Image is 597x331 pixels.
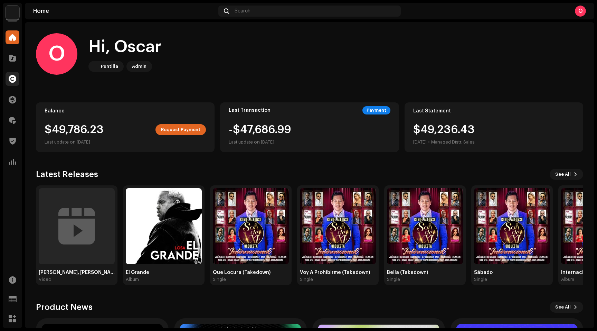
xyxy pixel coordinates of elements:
[126,188,202,264] img: aaeb2668-74f1-4a13-be73-0463f25026be
[229,138,291,146] div: Last update on [DATE]
[555,300,571,314] span: See All
[101,62,118,71] div: Puntilla
[36,33,77,75] div: O
[6,6,19,19] img: a6437e74-8c8e-4f74-a1ce-131745af0155
[132,62,146,71] div: Admin
[45,138,206,146] div: Last update on [DATE]
[90,62,98,71] img: a6437e74-8c8e-4f74-a1ce-131745af0155
[474,277,487,282] div: Single
[387,277,400,282] div: Single
[300,270,376,275] div: Voy A Prohibirme (Takedown)
[431,138,475,146] div: Managed Distr. Sales
[300,277,313,282] div: Single
[36,302,93,313] h3: Product News
[405,102,583,152] re-o-card-value: Last Statement
[550,169,583,180] button: See All
[362,106,390,114] div: Payment
[575,6,586,17] div: O
[33,8,216,14] div: Home
[126,277,139,282] div: Album
[36,102,215,152] re-o-card-value: Balance
[213,277,226,282] div: Single
[550,302,583,313] button: See All
[161,123,200,137] span: Request Payment
[555,167,571,181] span: See All
[413,108,575,114] div: Last Statement
[387,270,463,275] div: Bella (Takedown)
[300,188,376,264] img: d7a559f1-3cb0-4f55-bcd5-c1835d266fb9
[229,108,271,113] div: Last Transaction
[213,188,289,264] img: e1e6889f-7887-468d-8779-d78b027f6245
[39,277,51,282] div: Video
[428,138,430,146] div: •
[561,277,574,282] div: Album
[39,270,115,275] div: [PERSON_NAME], [PERSON_NAME] [Lyric Video]
[126,270,202,275] div: El Grande
[88,36,161,58] div: Hi, Oscar
[474,270,550,275] div: Sábado
[45,108,206,114] div: Balance
[387,188,463,264] img: ed4bb948-22f6-4cd0-a26c-ef6d1f6fc2c5
[155,124,206,135] button: Request Payment
[36,169,98,180] h3: Latest Releases
[474,188,550,264] img: 58019ce1-785d-43e2-b974-88b7bf3b60b2
[235,8,250,14] span: Search
[413,138,427,146] div: [DATE]
[213,270,289,275] div: Que Locura (Takedown)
